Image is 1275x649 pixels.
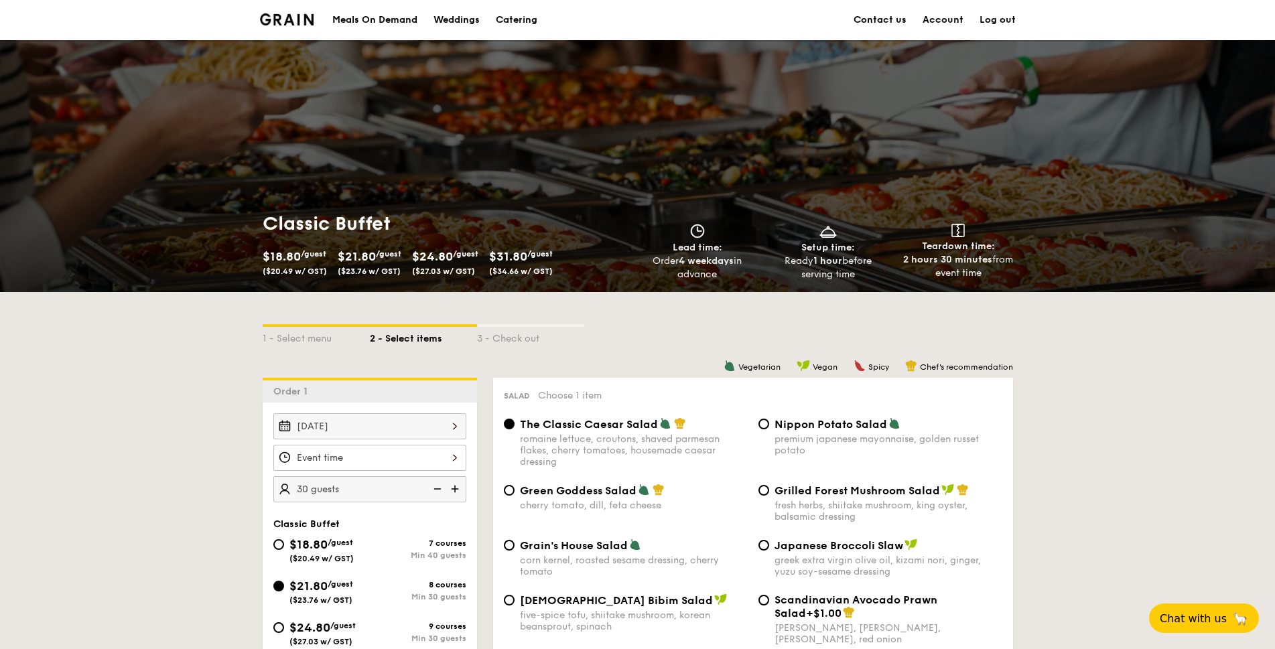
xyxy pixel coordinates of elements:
input: Event date [273,413,466,439]
span: $18.80 [289,537,328,552]
span: Lead time: [673,242,722,253]
span: Grain's House Salad [520,539,628,552]
input: Nippon Potato Saladpremium japanese mayonnaise, golden russet potato [758,419,769,429]
input: $18.80/guest($20.49 w/ GST)7 coursesMin 40 guests [273,539,284,550]
div: Min 30 guests [370,592,466,601]
span: Green Goddess Salad [520,484,636,497]
div: five-spice tofu, shiitake mushroom, korean beansprout, spinach [520,609,748,632]
strong: 4 weekdays [679,255,734,267]
div: Ready before serving time [768,255,888,281]
div: romaine lettuce, croutons, shaved parmesan flakes, cherry tomatoes, housemade caesar dressing [520,433,748,467]
div: 1 - Select menu [263,327,370,346]
span: $31.80 [489,249,527,264]
img: icon-vegan.f8ff3823.svg [714,593,728,605]
img: Grain [260,13,314,25]
img: icon-vegan.f8ff3823.svg [797,360,810,372]
span: Order 1 [273,386,313,397]
span: Chat with us [1160,612,1227,625]
span: ($27.03 w/ GST) [412,267,475,276]
div: 7 courses [370,538,466,548]
img: icon-vegetarian.fe4039eb.svg [638,484,650,496]
img: icon-teardown.65201eee.svg [951,224,965,237]
span: $21.80 [338,249,376,264]
div: 8 courses [370,580,466,589]
img: icon-chef-hat.a58ddaea.svg [653,484,665,496]
span: Grilled Forest Mushroom Salad [775,484,940,497]
span: [DEMOGRAPHIC_DATA] Bibim Salad [520,594,713,607]
div: premium japanese mayonnaise, golden russet potato [775,433,1002,456]
img: icon-vegan.f8ff3823.svg [941,484,955,496]
div: 9 courses [370,622,466,631]
img: icon-vegetarian.fe4039eb.svg [888,417,900,429]
span: ($27.03 w/ GST) [289,637,352,646]
span: ($34.66 w/ GST) [489,267,553,276]
a: Logotype [260,13,314,25]
div: Min 40 guests [370,551,466,560]
img: icon-chef-hat.a58ddaea.svg [905,360,917,372]
input: Scandinavian Avocado Prawn Salad+$1.00[PERSON_NAME], [PERSON_NAME], [PERSON_NAME], red onion [758,595,769,605]
span: $24.80 [289,620,330,635]
span: $24.80 [412,249,453,264]
span: /guest [330,621,356,630]
input: Green Goddess Saladcherry tomato, dill, feta cheese [504,485,515,496]
span: Vegan [813,362,837,372]
span: Japanese Broccoli Slaw [775,539,903,552]
span: Choose 1 item [538,390,602,401]
span: $21.80 [289,579,328,593]
img: icon-vegan.f8ff3823.svg [904,538,918,551]
img: icon-chef-hat.a58ddaea.svg [674,417,686,429]
input: The Classic Caesar Saladromaine lettuce, croutons, shaved parmesan flakes, cherry tomatoes, house... [504,419,515,429]
button: Chat with us🦙 [1149,603,1259,633]
div: [PERSON_NAME], [PERSON_NAME], [PERSON_NAME], red onion [775,622,1002,645]
div: 3 - Check out [477,327,584,346]
h1: Classic Buffet [263,212,632,236]
strong: 2 hours 30 minutes [903,254,992,265]
span: ($20.49 w/ GST) [289,554,354,563]
span: 🦙 [1232,611,1248,626]
span: Nippon Potato Salad [775,418,887,431]
span: ($23.76 w/ GST) [338,267,401,276]
span: Classic Buffet [273,518,340,530]
input: $24.80/guest($27.03 w/ GST)9 coursesMin 30 guests [273,622,284,633]
div: greek extra virgin olive oil, kizami nori, ginger, yuzu soy-sesame dressing [775,555,1002,577]
div: cherry tomato, dill, feta cheese [520,500,748,511]
span: Salad [504,391,530,401]
span: Setup time: [801,242,855,253]
img: icon-add.58712e84.svg [446,476,466,502]
div: fresh herbs, shiitake mushroom, king oyster, balsamic dressing [775,500,1002,522]
span: The Classic Caesar Salad [520,418,658,431]
span: $18.80 [263,249,301,264]
span: Teardown time: [922,240,995,252]
span: ($23.76 w/ GST) [289,595,352,605]
span: Chef's recommendation [920,362,1013,372]
img: icon-vegetarian.fe4039eb.svg [724,360,736,372]
div: from event time [898,253,1018,280]
input: Japanese Broccoli Slawgreek extra virgin olive oil, kizami nori, ginger, yuzu soy-sesame dressing [758,540,769,551]
span: /guest [376,249,401,259]
div: corn kernel, roasted sesame dressing, cherry tomato [520,555,748,577]
span: ($20.49 w/ GST) [263,267,327,276]
input: Number of guests [273,476,466,502]
img: icon-vegetarian.fe4039eb.svg [629,538,641,551]
span: +$1.00 [806,607,842,620]
img: icon-chef-hat.a58ddaea.svg [957,484,969,496]
img: icon-chef-hat.a58ddaea.svg [843,606,855,618]
div: 2 - Select items [370,327,477,346]
span: Spicy [868,362,889,372]
input: [DEMOGRAPHIC_DATA] Bibim Saladfive-spice tofu, shiitake mushroom, korean beansprout, spinach [504,595,515,605]
span: /guest [328,579,353,589]
input: $21.80/guest($23.76 w/ GST)8 coursesMin 30 guests [273,581,284,591]
img: icon-reduce.1d2dbef1.svg [426,476,446,502]
img: icon-spicy.37a8142b.svg [854,360,866,372]
span: /guest [328,538,353,547]
img: icon-clock.2db775ea.svg [687,224,708,238]
span: Scandinavian Avocado Prawn Salad [775,593,937,620]
input: Event time [273,445,466,471]
span: /guest [527,249,553,259]
strong: 1 hour [813,255,842,267]
img: icon-vegetarian.fe4039eb.svg [659,417,671,429]
span: /guest [301,249,326,259]
input: Grain's House Saladcorn kernel, roasted sesame dressing, cherry tomato [504,540,515,551]
div: Min 30 guests [370,634,466,643]
img: icon-dish.430c3a2e.svg [818,224,838,238]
